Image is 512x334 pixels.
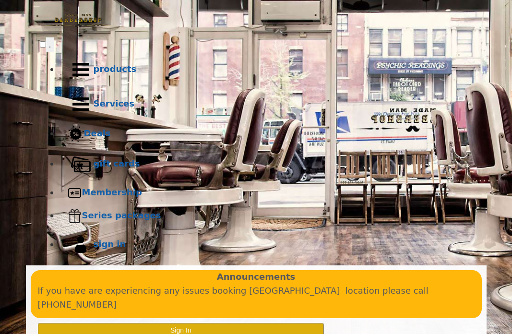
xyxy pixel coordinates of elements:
[217,270,296,284] b: Announcements
[59,181,473,204] a: MembershipMembership
[68,209,82,223] img: Series packages
[59,52,473,87] a: Productsproducts
[68,57,94,83] img: Products
[59,147,473,181] a: Gift cardsgift cards
[59,204,473,227] a: Series packagesSeries packages
[68,91,94,117] img: Services
[94,158,140,168] b: gift cards
[68,126,84,143] img: Deals
[49,40,51,49] span: .
[82,210,161,220] b: Series packages
[84,128,111,138] b: Deals
[82,187,142,197] b: Membership
[59,87,473,121] a: ServicesServices
[38,284,475,312] p: If you have are experiencing any issues booking [GEOGRAPHIC_DATA] location please call [PHONE_NUM...
[46,37,54,52] button: menu toggle
[94,239,126,249] b: sign in
[59,227,473,262] a: sign insign in
[68,232,94,258] img: sign in
[59,121,473,147] a: DealsDeals
[40,41,46,48] input: menu toggle
[94,64,137,74] b: products
[94,98,135,108] b: Services
[40,5,117,36] img: Made Man Barbershop logo
[68,186,82,200] img: Membership
[68,151,94,177] img: Gift cards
